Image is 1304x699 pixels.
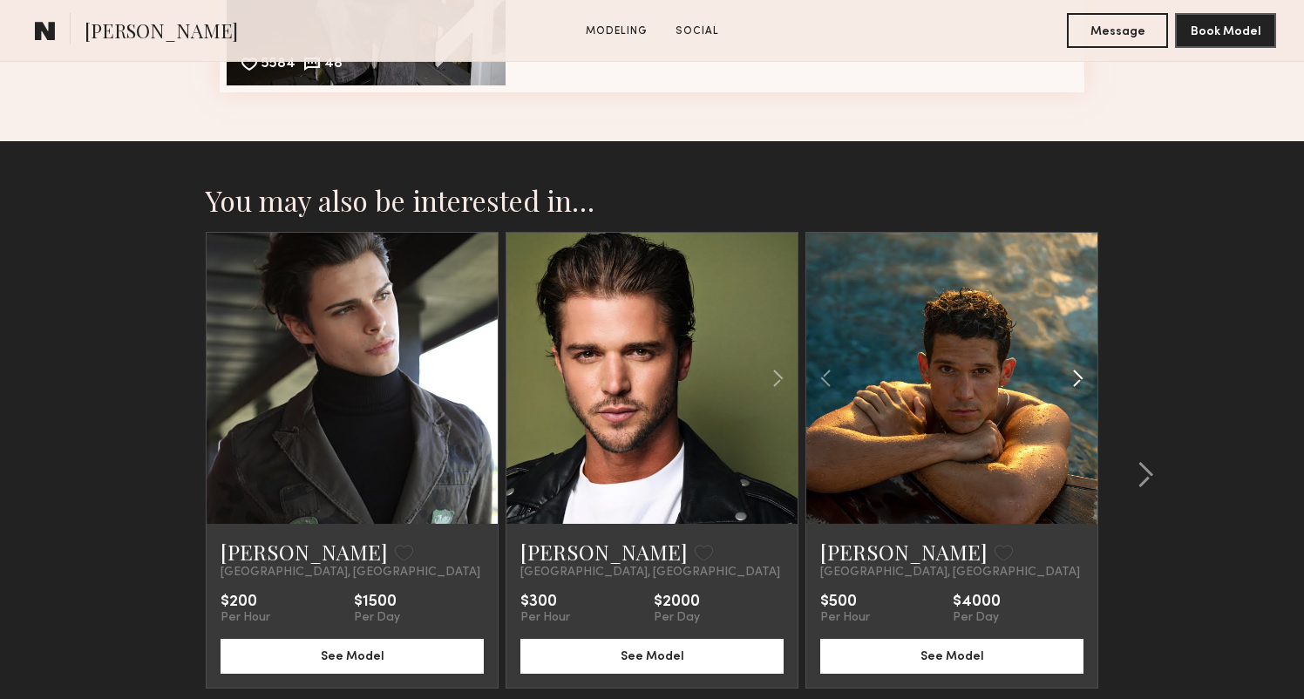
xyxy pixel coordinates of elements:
a: [PERSON_NAME] [520,538,688,566]
div: 5584 [261,58,295,73]
div: Per Hour [221,611,270,625]
button: See Model [820,639,1083,674]
h2: You may also be interested in… [206,183,1098,218]
span: [PERSON_NAME] [85,17,238,48]
a: Book Model [1175,23,1276,37]
button: See Model [221,639,484,674]
button: Book Model [1175,13,1276,48]
span: [GEOGRAPHIC_DATA], [GEOGRAPHIC_DATA] [221,566,480,580]
div: $2000 [654,594,700,611]
div: 48 [324,58,343,73]
div: Per Day [953,611,1001,625]
button: Message [1067,13,1168,48]
div: $4000 [953,594,1001,611]
a: See Model [820,648,1083,662]
div: Per Hour [820,611,870,625]
div: Per Hour [520,611,570,625]
a: [PERSON_NAME] [820,538,988,566]
button: See Model [520,639,784,674]
div: $300 [520,594,570,611]
a: See Model [221,648,484,662]
div: Per Day [654,611,700,625]
span: [GEOGRAPHIC_DATA], [GEOGRAPHIC_DATA] [820,566,1080,580]
div: $200 [221,594,270,611]
div: $1500 [354,594,400,611]
a: Modeling [579,24,655,39]
a: Social [669,24,726,39]
a: [PERSON_NAME] [221,538,388,566]
a: See Model [520,648,784,662]
span: [GEOGRAPHIC_DATA], [GEOGRAPHIC_DATA] [520,566,780,580]
div: Per Day [354,611,400,625]
div: $500 [820,594,870,611]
